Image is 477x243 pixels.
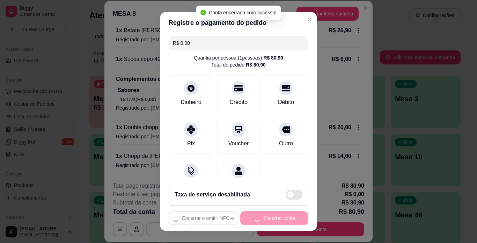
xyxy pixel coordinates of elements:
[187,139,195,148] div: Pix
[229,98,248,106] div: Crédito
[304,14,315,25] button: Close
[279,139,293,148] div: Outro
[278,98,294,106] div: Débito
[246,61,266,68] div: R$ 80,90
[194,54,283,61] div: Quantia por pessoa ( 1 pessoas)
[209,10,277,15] span: Conta encerrada com sucesso!
[211,61,266,68] div: Total do pedido
[263,54,283,61] div: R$ 80,90
[200,10,206,15] span: check-circle
[181,98,201,106] div: Dinheiro
[228,139,249,148] div: Voucher
[173,36,304,50] input: Ex.: hambúrguer de cordeiro
[160,12,317,33] header: Registre o pagamento do pedido
[175,190,250,199] h2: Taxa de serviço desabilitada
